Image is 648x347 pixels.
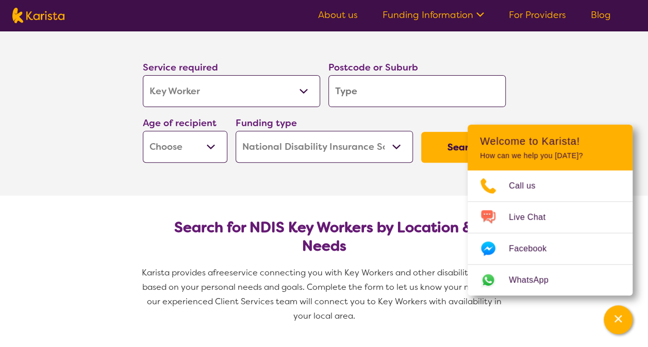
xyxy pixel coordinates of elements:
p: How can we help you [DATE]? [480,151,620,160]
button: Search [421,132,506,163]
h2: Welcome to Karista! [480,135,620,147]
a: Funding Information [383,9,484,21]
span: Karista provides a [142,267,213,278]
label: Funding type [236,117,297,129]
label: Postcode or Suburb [328,61,418,74]
label: Service required [143,61,218,74]
div: Channel Menu [468,125,633,296]
a: About us [318,9,358,21]
label: Age of recipient [143,117,217,129]
span: Live Chat [509,210,558,225]
img: Karista logo [12,8,64,23]
a: Web link opens in a new tab. [468,265,633,296]
span: Facebook [509,241,559,256]
h2: Search for NDIS Key Workers by Location & Needs [151,218,497,255]
a: For Providers [509,9,566,21]
a: Blog [591,9,611,21]
button: Channel Menu [604,305,633,334]
span: service connecting you with Key Workers and other disability services based on your personal need... [142,267,509,321]
ul: Choose channel [468,170,633,296]
input: Type [328,75,506,107]
span: WhatsApp [509,272,561,288]
span: free [213,267,229,278]
span: Call us [509,178,548,194]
